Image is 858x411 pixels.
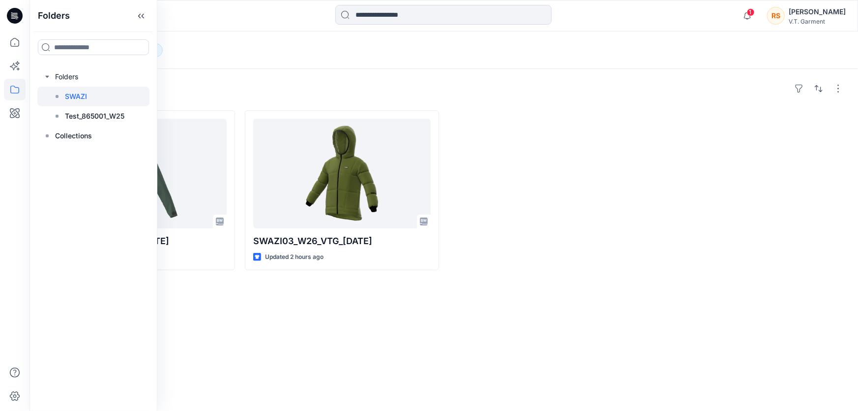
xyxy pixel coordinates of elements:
p: SWAZI03_W26_VTG_[DATE] [253,234,430,248]
div: RS [767,7,785,25]
p: SWAZI [65,91,87,102]
p: Updated 2 hours ago [265,252,324,262]
span: 1 [747,8,755,16]
p: Test_865001_W25 [65,110,124,122]
div: V.T. Garment [789,18,846,25]
div: [PERSON_NAME] [789,6,846,18]
a: SWAZI03_W26_VTG_02.10.2025 [253,119,430,228]
p: Collections [55,130,92,142]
